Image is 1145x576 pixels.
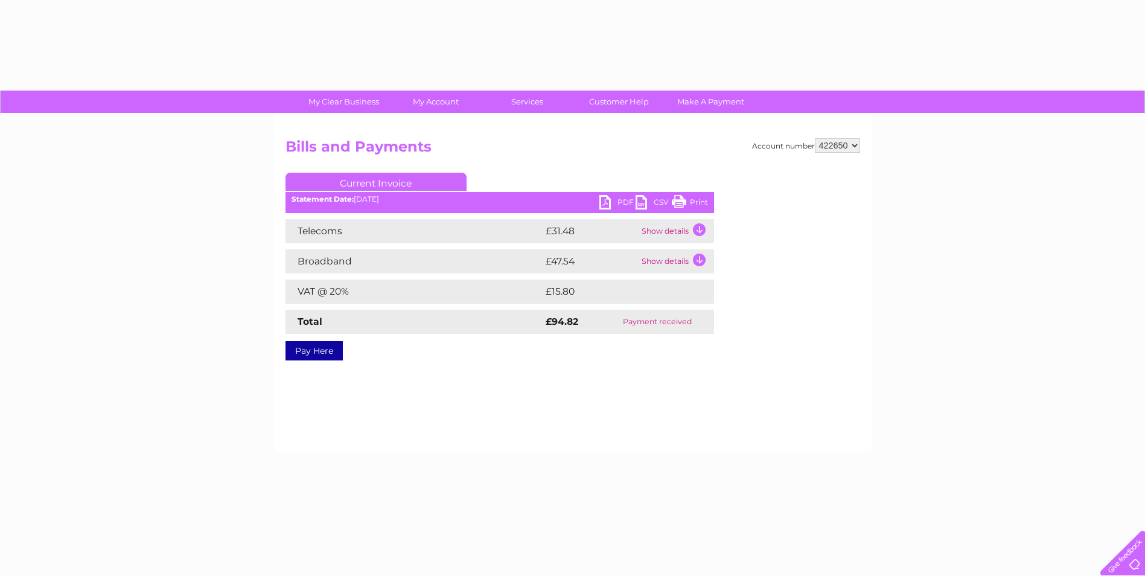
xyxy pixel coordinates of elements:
td: Broadband [285,249,543,274]
a: Pay Here [285,341,343,360]
td: £15.80 [543,280,689,304]
td: Show details [639,249,714,274]
td: Payment received [601,310,713,334]
td: VAT @ 20% [285,280,543,304]
td: Telecoms [285,219,543,243]
a: Print [672,195,708,213]
a: My Account [386,91,485,113]
div: Account number [752,138,860,153]
a: PDF [599,195,636,213]
div: [DATE] [285,195,714,203]
h2: Bills and Payments [285,138,860,161]
a: My Clear Business [294,91,394,113]
strong: £94.82 [546,316,578,327]
b: Statement Date: [292,194,354,203]
a: Services [477,91,577,113]
td: £47.54 [543,249,639,274]
td: Show details [639,219,714,243]
a: CSV [636,195,672,213]
a: Customer Help [569,91,669,113]
td: £31.48 [543,219,639,243]
a: Current Invoice [285,173,467,191]
a: Make A Payment [661,91,761,113]
strong: Total [298,316,322,327]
